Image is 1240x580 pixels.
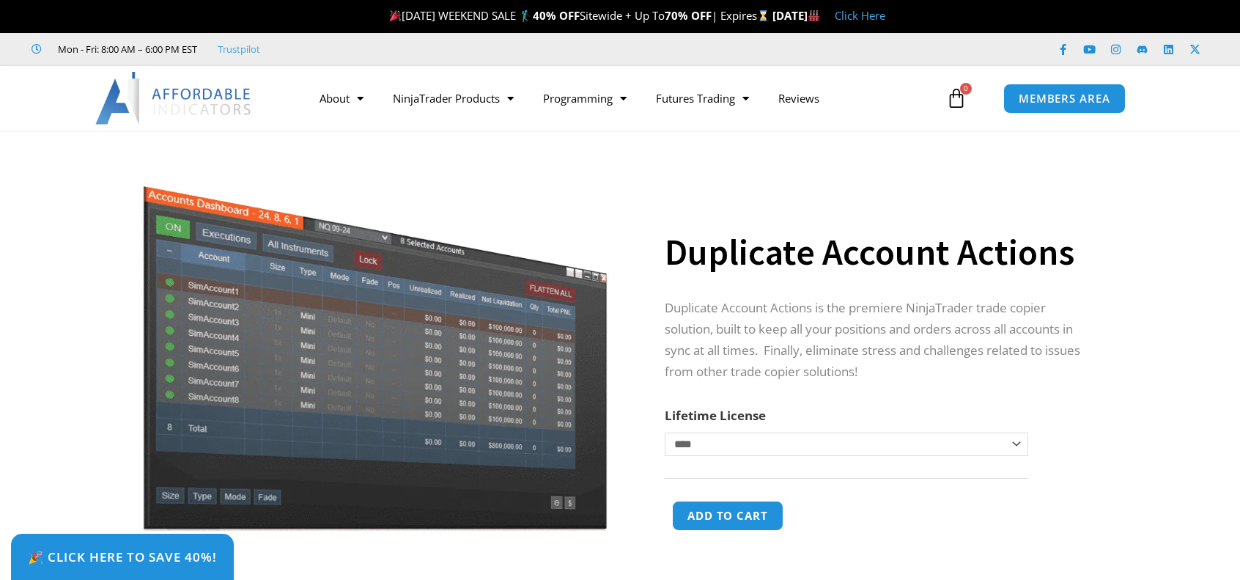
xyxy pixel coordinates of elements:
a: About [305,81,378,115]
img: LogoAI | Affordable Indicators – NinjaTrader [95,72,253,125]
a: NinjaTrader Products [378,81,528,115]
span: [DATE] WEEKEND SALE 🏌️‍♂️ Sitewide + Up To | Expires [386,8,772,23]
span: MEMBERS AREA [1019,93,1110,104]
span: 🎉 Click Here to save 40%! [28,551,217,563]
span: 0 [960,83,972,95]
h1: Duplicate Account Actions [665,227,1093,278]
label: Lifetime License [665,407,766,424]
p: Duplicate Account Actions is the premiere NinjaTrader trade copier solution, built to keep all yo... [665,298,1093,383]
a: Click Here [835,8,885,23]
strong: 40% OFF [533,8,580,23]
a: Futures Trading [641,81,764,115]
a: Programming [528,81,641,115]
a: MEMBERS AREA [1003,84,1126,114]
a: Trustpilot [218,40,260,58]
strong: 70% OFF [665,8,712,23]
img: ⌛ [758,10,769,21]
strong: [DATE] [772,8,820,23]
img: Screenshot 2024-08-26 15414455555 | Affordable Indicators – NinjaTrader [139,156,610,531]
a: Reviews [764,81,834,115]
span: Mon - Fri: 8:00 AM – 6:00 PM EST [54,40,197,58]
nav: Menu [305,81,942,115]
a: 🎉 Click Here to save 40%! [11,534,234,580]
a: 0 [924,77,989,120]
button: Add to cart [672,501,783,531]
img: 🎉 [390,10,401,21]
img: 🏭 [808,10,819,21]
